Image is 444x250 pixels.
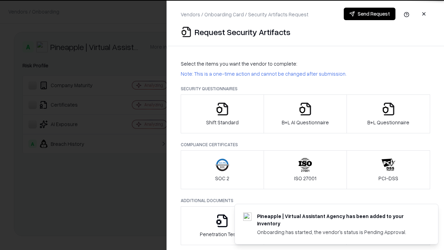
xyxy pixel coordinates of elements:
p: Shift Standard [206,119,239,126]
p: Request Security Artifacts [195,26,290,37]
button: B+L Questionnaire [347,94,430,133]
button: B+L AI Questionnaire [264,94,347,133]
button: Send Request [344,8,395,20]
div: Pineapple | Virtual Assistant Agency has been added to your inventory [257,212,421,227]
p: ISO 27001 [294,175,316,182]
p: Select the items you want the vendor to complete: [181,60,430,67]
p: PCI-DSS [378,175,398,182]
p: Vendors / Onboarding Card / Security Artifacts Request [181,11,308,18]
button: Penetration Testing [181,206,264,245]
button: SOC 2 [181,150,264,189]
button: Shift Standard [181,94,264,133]
p: Note: This is a one-time action and cannot be changed after submission. [181,70,430,77]
div: Onboarding has started, the vendor's status is Pending Approval. [257,228,421,236]
p: Additional Documents [181,198,430,203]
button: ISO 27001 [264,150,347,189]
p: SOC 2 [215,175,229,182]
button: PCI-DSS [347,150,430,189]
p: B+L Questionnaire [367,119,409,126]
p: Penetration Testing [200,231,245,238]
p: B+L AI Questionnaire [282,119,329,126]
img: trypineapple.com [243,212,251,221]
p: Compliance Certificates [181,142,430,148]
p: Security Questionnaires [181,86,430,92]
